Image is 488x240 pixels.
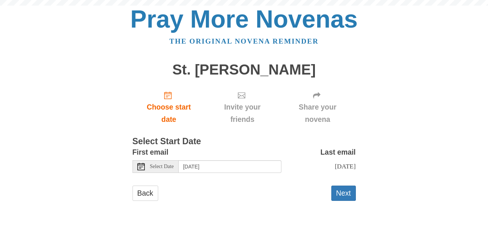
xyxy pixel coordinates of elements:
[133,85,205,129] a: Choose start date
[133,137,356,146] h3: Select Start Date
[140,101,198,126] span: Choose start date
[287,101,348,126] span: Share your novena
[169,37,319,45] a: The original novena reminder
[133,186,158,201] a: Back
[213,101,272,126] span: Invite your friends
[335,162,355,170] span: [DATE]
[320,146,356,158] label: Last email
[130,5,358,33] a: Pray More Novenas
[331,186,356,201] button: Next
[133,62,356,78] h1: St. [PERSON_NAME]
[205,85,279,129] div: Click "Next" to confirm your start date first.
[150,164,174,169] span: Select Date
[133,146,169,158] label: First email
[280,85,356,129] div: Click "Next" to confirm your start date first.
